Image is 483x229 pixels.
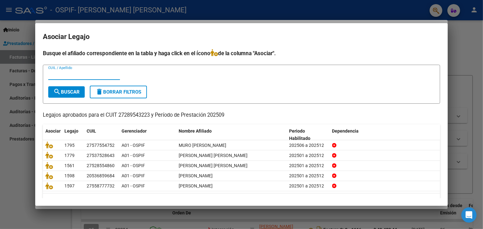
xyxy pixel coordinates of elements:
[53,88,61,95] mat-icon: search
[87,142,115,149] div: 27577554752
[87,152,115,159] div: 27537528643
[64,143,75,148] span: 1795
[53,89,80,95] span: Buscar
[64,163,75,168] span: 1561
[43,31,440,43] h2: Asociar Legajo
[289,172,327,180] div: 202501 a 202512
[289,162,327,169] div: 202501 a 202512
[332,128,359,134] span: Dependencia
[96,89,141,95] span: Borrar Filtros
[179,173,213,178] span: GONZALEZ DAVID LEANDRO
[289,142,327,149] div: 202506 a 202512
[122,173,145,178] span: A01 - OSPIF
[87,162,115,169] div: 27528554860
[90,86,147,98] button: Borrar Filtros
[179,183,213,188] span: PAEZ BENJAMIN NEHUEN
[122,128,147,134] span: Gerenciador
[64,183,75,188] span: 1597
[179,143,226,148] span: MURO SOFIA ORIANA
[87,182,115,190] div: 27558777732
[43,111,440,119] p: Legajos aprobados para el CUIT 27289543223 y Período de Prestación 202509
[289,128,311,141] span: Periodo Habilitado
[179,163,248,168] span: AVELLINO AYALA AYLEN ALEJANDRA
[179,153,248,158] span: MANCILLA POCHETTINO CONSTANZA MILAGROS
[43,49,440,57] h4: Busque el afiliado correspondiente en la tabla y haga click en el ícono de la columna "Asociar".
[330,124,440,145] datatable-header-cell: Dependencia
[43,193,440,209] div: 5 registros
[461,207,477,223] div: Open Intercom Messenger
[179,128,212,134] span: Nombre Afiliado
[64,128,78,134] span: Legajo
[122,143,145,148] span: A01 - OSPIF
[122,183,145,188] span: A01 - OSPIF
[289,152,327,159] div: 202501 a 202512
[43,124,62,145] datatable-header-cell: Asociar
[48,86,85,98] button: Buscar
[96,88,103,95] mat-icon: delete
[176,124,287,145] datatable-header-cell: Nombre Afiliado
[64,153,75,158] span: 1779
[119,124,176,145] datatable-header-cell: Gerenciador
[87,172,115,180] div: 20536859684
[84,124,119,145] datatable-header-cell: CUIL
[45,128,61,134] span: Asociar
[287,124,330,145] datatable-header-cell: Periodo Habilitado
[122,153,145,158] span: A01 - OSPIF
[62,124,84,145] datatable-header-cell: Legajo
[87,128,96,134] span: CUIL
[64,173,75,178] span: 1598
[122,163,145,168] span: A01 - OSPIF
[289,182,327,190] div: 202501 a 202512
